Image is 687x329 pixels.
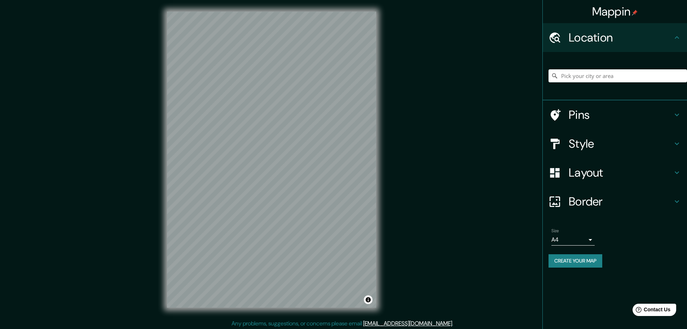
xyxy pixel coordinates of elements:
[549,254,602,268] button: Create your map
[569,194,673,209] h4: Border
[543,23,687,52] div: Location
[543,129,687,158] div: Style
[364,295,373,304] button: Toggle attribution
[551,228,559,234] label: Size
[543,187,687,216] div: Border
[569,165,673,180] h4: Layout
[569,108,673,122] h4: Pins
[232,319,453,328] p: Any problems, suggestions, or concerns please email .
[549,69,687,82] input: Pick your city or area
[569,30,673,45] h4: Location
[543,100,687,129] div: Pins
[623,301,679,321] iframe: Help widget launcher
[453,319,454,328] div: .
[551,234,595,246] div: A4
[632,10,638,16] img: pin-icon.png
[543,158,687,187] div: Layout
[363,320,452,327] a: [EMAIL_ADDRESS][DOMAIN_NAME]
[569,137,673,151] h4: Style
[592,4,638,19] h4: Mappin
[167,12,376,308] canvas: Map
[454,319,456,328] div: .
